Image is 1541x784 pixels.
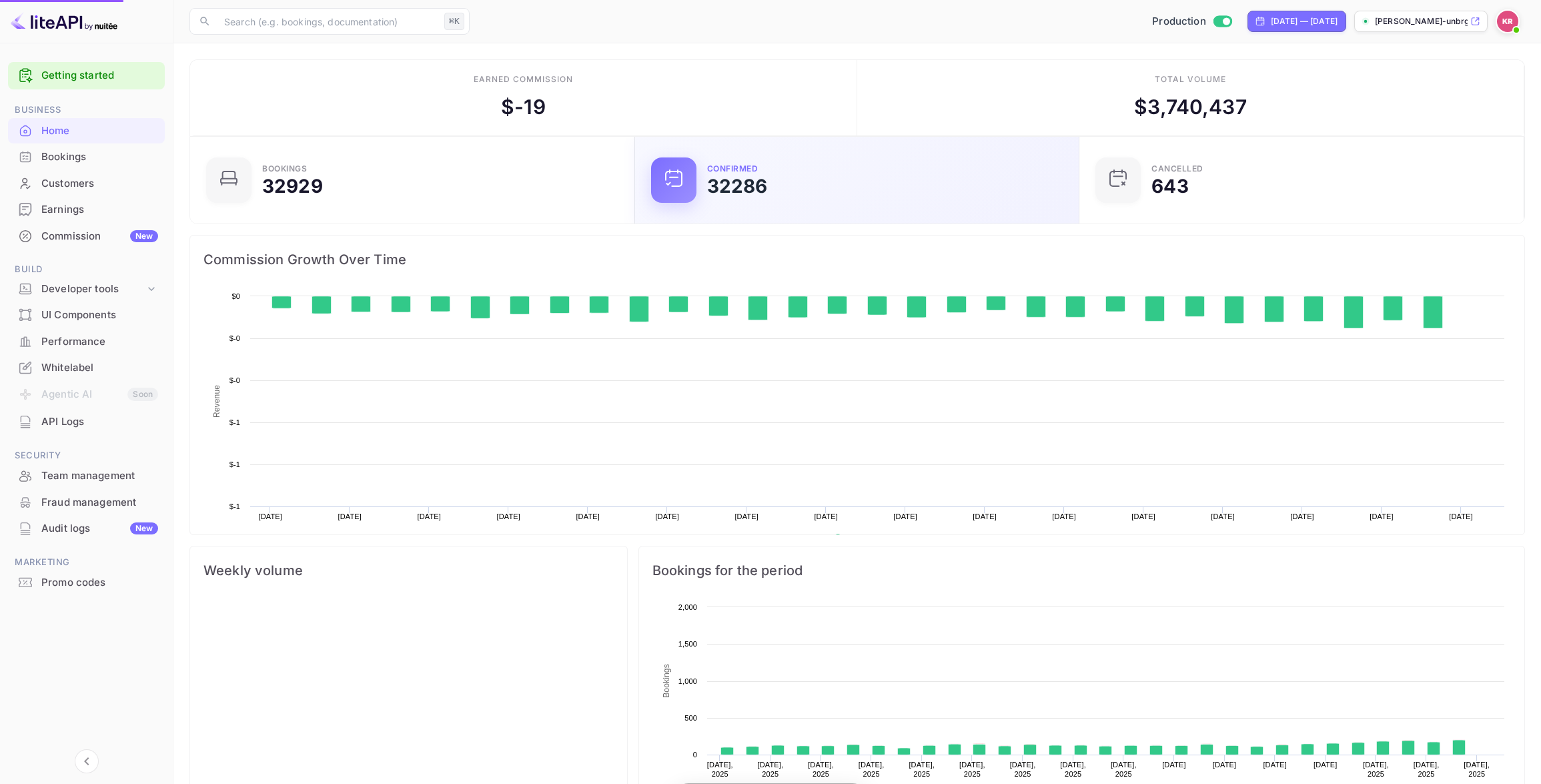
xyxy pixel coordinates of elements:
[8,463,165,488] a: Team management
[229,376,240,384] text: $-0
[1052,512,1076,520] text: [DATE]
[1134,92,1247,122] div: $ 3,740,437
[8,197,165,222] a: Earnings
[8,144,165,169] a: Bookings
[11,11,117,32] img: LiteAPI logo
[1290,512,1314,520] text: [DATE]
[130,522,158,534] div: New
[41,123,158,139] div: Home
[8,118,165,143] a: Home
[229,460,240,468] text: $-1
[501,92,546,122] div: $ -19
[75,749,99,773] button: Collapse navigation
[41,308,158,323] div: UI Components
[1263,761,1287,769] text: [DATE]
[655,512,679,520] text: [DATE]
[893,512,917,520] text: [DATE]
[678,640,696,648] text: 1,500
[8,329,165,355] div: Performance
[41,521,158,536] div: Audit logs
[808,761,834,778] text: [DATE], 2025
[1464,761,1490,778] text: [DATE], 2025
[576,512,600,520] text: [DATE]
[1060,761,1086,778] text: [DATE], 2025
[41,334,158,350] div: Performance
[1314,761,1338,769] text: [DATE]
[1147,14,1237,29] div: Switch to Sandbox mode
[8,355,165,381] div: Whitelabel
[41,414,158,430] div: API Logs
[684,714,697,722] text: 500
[1152,14,1206,29] span: Production
[757,761,783,778] text: [DATE], 2025
[909,761,935,778] text: [DATE], 2025
[734,512,758,520] text: [DATE]
[262,165,307,173] div: Bookings
[1131,512,1155,520] text: [DATE]
[858,761,884,778] text: [DATE], 2025
[8,463,165,489] div: Team management
[8,197,165,223] div: Earnings
[1363,761,1389,778] text: [DATE], 2025
[814,512,838,520] text: [DATE]
[231,292,240,300] text: $0
[8,224,165,250] div: CommissionNew
[41,229,158,244] div: Commission
[496,512,520,520] text: [DATE]
[1151,177,1188,195] div: 643
[8,262,165,277] span: Build
[847,534,881,543] text: Revenue
[474,73,572,85] div: Earned commission
[41,495,158,510] div: Fraud management
[130,230,158,242] div: New
[41,176,158,191] div: Customers
[41,149,158,165] div: Bookings
[1271,15,1338,27] div: [DATE] — [DATE]
[1449,512,1473,520] text: [DATE]
[8,516,165,540] a: Audit logsNew
[262,177,323,195] div: 32929
[1413,761,1439,778] text: [DATE], 2025
[1151,165,1203,173] div: CANCELLED
[707,165,758,173] div: Confirmed
[417,512,441,520] text: [DATE]
[1497,11,1518,32] img: Kobus Roux
[707,761,733,778] text: [DATE], 2025
[8,224,165,248] a: CommissionNew
[41,68,158,83] a: Getting started
[8,570,165,595] a: Promo codes
[8,302,165,327] a: UI Components
[8,62,165,89] div: Getting started
[959,761,985,778] text: [DATE], 2025
[41,282,145,297] div: Developer tools
[8,570,165,596] div: Promo codes
[692,751,696,759] text: 0
[1211,512,1235,520] text: [DATE]
[8,171,165,197] div: Customers
[8,118,165,144] div: Home
[1212,761,1236,769] text: [DATE]
[229,502,240,510] text: $-1
[678,677,696,685] text: 1,000
[1162,761,1186,769] text: [DATE]
[8,103,165,117] span: Business
[203,249,1511,270] span: Commission Growth Over Time
[229,334,240,342] text: $-0
[8,448,165,463] span: Security
[1375,15,1468,27] p: [PERSON_NAME]-unbrg.[PERSON_NAME]...
[8,302,165,328] div: UI Components
[1111,761,1137,778] text: [DATE], 2025
[1009,761,1035,778] text: [DATE], 2025
[8,516,165,542] div: Audit logsNew
[8,409,165,434] a: API Logs
[8,278,165,301] div: Developer tools
[8,144,165,170] div: Bookings
[8,329,165,354] a: Performance
[8,490,165,514] a: Fraud management
[652,560,1511,581] span: Bookings for the period
[8,171,165,195] a: Customers
[678,603,696,611] text: 2,000
[229,418,240,426] text: $-1
[212,385,221,418] text: Revenue
[8,490,165,516] div: Fraud management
